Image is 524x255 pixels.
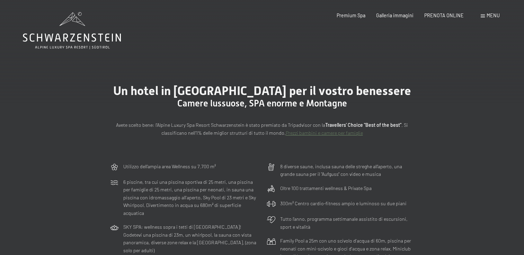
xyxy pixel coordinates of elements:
[280,200,407,208] p: 300m² Centro cardio-fitness ampio e luminoso su due piani
[110,121,415,137] p: Avete scelto bene: l’Alpine Luxury Spa Resort Schwarzenstein è stato premiato da Tripadvisor con ...
[280,163,415,178] p: 8 diverse saune, inclusa sauna delle streghe all’aperto, una grande sauna per il "Aufguss" con vi...
[337,12,365,18] a: Premium Spa
[123,163,216,171] p: Utilizzo dell‘ampia area Wellness su 7.700 m²
[286,130,363,136] a: Prezzi bambini e camere per famiglie
[376,12,414,18] a: Galleria immagini
[424,12,464,18] a: PRENOTA ONLINE
[487,12,500,18] span: Menu
[280,185,372,192] p: Oltre 100 trattamenti wellness & Private Spa
[123,223,258,254] p: SKY SPA: wellness sopra i tetti di [GEOGRAPHIC_DATA]! Godetevi una piscina di 23m, un whirlpool, ...
[123,178,258,217] p: 6 piscine, tra cui una piscina sportiva di 25 metri, una piscina per famiglie di 25 metri, una pi...
[280,215,415,231] p: Tutto l’anno, programma settimanale assistito di escursioni, sport e vitalità
[325,122,401,128] strong: Travellers' Choice "Best of the best"
[177,98,347,108] span: Camere lussuose, SPA enorme e Montagne
[113,84,411,98] span: Un hotel in [GEOGRAPHIC_DATA] per il vostro benessere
